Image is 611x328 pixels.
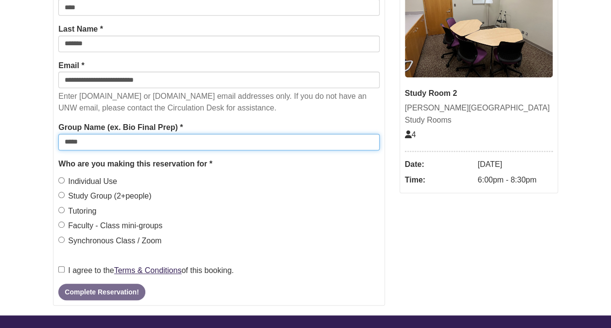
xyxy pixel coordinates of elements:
a: Terms & Conditions [114,266,182,274]
input: Tutoring [58,207,65,213]
label: Synchronous Class / Zoom [58,235,161,247]
label: Email * [58,59,84,72]
span: The capacity of this space [405,130,416,139]
div: Study Room 2 [405,87,553,100]
p: Enter [DOMAIN_NAME] or [DOMAIN_NAME] email addresses only. If you do not have an UNW email, pleas... [58,91,379,114]
input: Study Group (2+people) [58,192,65,198]
div: [PERSON_NAME][GEOGRAPHIC_DATA] Study Rooms [405,102,553,127]
input: Synchronous Class / Zoom [58,237,65,243]
dt: Date: [405,157,473,172]
legend: Who are you making this reservation for * [58,158,379,170]
dd: [DATE] [478,157,553,172]
button: Complete Reservation! [58,284,145,300]
input: Faculty - Class mini-groups [58,221,65,228]
input: Individual Use [58,177,65,183]
label: Last Name * [58,23,103,36]
input: I agree to theTerms & Conditionsof this booking. [58,266,65,273]
label: Group Name (ex. Bio Final Prep) * [58,121,183,134]
label: I agree to the of this booking. [58,264,234,277]
label: Individual Use [58,175,117,188]
label: Faculty - Class mini-groups [58,219,162,232]
label: Tutoring [58,205,96,218]
label: Study Group (2+people) [58,190,151,202]
dt: Time: [405,172,473,188]
dd: 6:00pm - 8:30pm [478,172,553,188]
